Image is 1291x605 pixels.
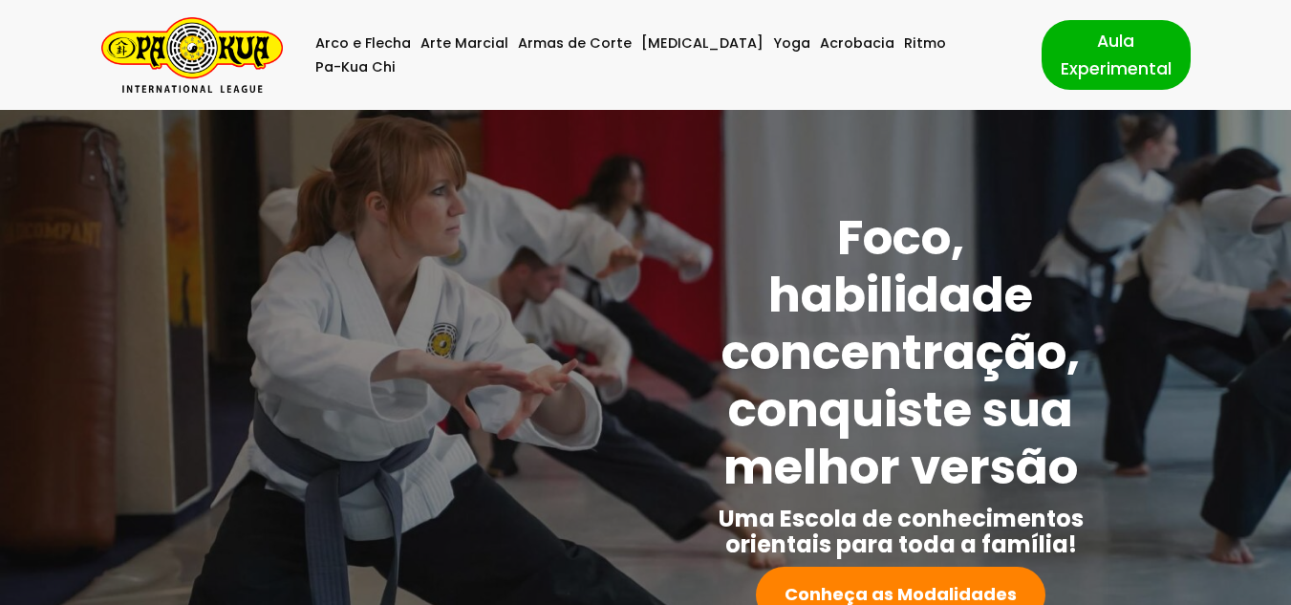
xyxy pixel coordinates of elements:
strong: Uma Escola de conhecimentos orientais para toda a família! [719,503,1084,560]
strong: Foco, habilidade concentração, conquiste sua melhor versão [721,204,1080,501]
div: Menu primário [312,32,1013,79]
a: Pa-Kua Chi [315,55,396,79]
a: Yoga [773,32,810,55]
a: Armas de Corte [518,32,632,55]
a: Pa-Kua Brasil Uma Escola de conhecimentos orientais para toda a família. Foco, habilidade concent... [101,17,283,93]
a: Aula Experimental [1042,20,1191,89]
a: Acrobacia [820,32,894,55]
a: Arco e Flecha [315,32,411,55]
a: [MEDICAL_DATA] [641,32,764,55]
a: Arte Marcial [420,32,508,55]
a: Ritmo [904,32,946,55]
